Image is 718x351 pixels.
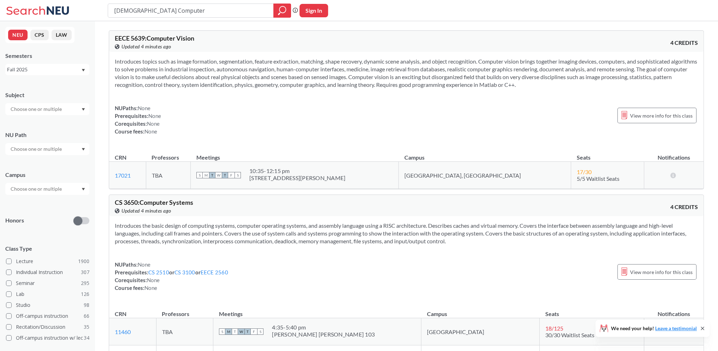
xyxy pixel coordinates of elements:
div: Campus [5,171,89,179]
span: 98 [84,301,89,309]
th: Campus [399,147,571,162]
svg: Dropdown arrow [82,148,85,151]
th: Notifications [644,303,703,318]
span: 1900 [78,257,89,265]
td: [GEOGRAPHIC_DATA] [421,318,540,345]
a: 11460 [115,328,131,335]
th: Seats [571,147,644,162]
span: View more info for this class [630,268,693,276]
label: Lab [6,290,89,299]
div: Fall 2025 [7,66,81,73]
span: W [215,172,222,178]
a: 17021 [115,172,131,179]
th: Meetings [191,147,399,162]
div: Subject [5,91,89,99]
span: T [244,328,251,335]
span: 66 [84,312,89,320]
span: 295 [81,279,89,287]
svg: Dropdown arrow [82,108,85,111]
span: View more info for this class [630,111,693,120]
td: [GEOGRAPHIC_DATA], [GEOGRAPHIC_DATA] [399,162,571,189]
div: Dropdown arrow [5,103,89,115]
label: Individual Instruction [6,268,89,277]
a: Leave a testimonial [655,325,697,331]
span: M [225,328,232,335]
a: CS 3100 [174,269,195,275]
label: Lecture [6,257,89,266]
div: CRN [115,154,126,161]
span: 18 / 125 [545,325,563,332]
svg: Dropdown arrow [82,69,85,72]
div: 10:35 - 12:15 pm [249,167,345,174]
span: EECE 5639 : Computer Vision [115,34,194,42]
th: Notifications [644,147,704,162]
th: Campus [421,303,540,318]
span: None [144,128,157,135]
span: None [138,105,150,111]
span: 35 [84,323,89,331]
input: Choose one or multiple [7,145,66,153]
td: TBA [156,318,213,345]
span: 30/30 Waitlist Seats [545,332,594,338]
section: Introduces the basic design of computing systems, computer operating systems, and assembly langua... [115,222,698,245]
label: Off-campus instruction [6,311,89,321]
span: F [251,328,257,335]
span: None [147,277,160,283]
span: 126 [81,290,89,298]
span: S [196,172,203,178]
label: Studio [6,301,89,310]
span: T [222,172,228,178]
span: 4 CREDITS [670,39,698,47]
span: None [144,285,157,291]
th: Meetings [213,303,421,318]
span: T [209,172,215,178]
div: Dropdown arrow [5,143,89,155]
p: Honors [5,216,24,225]
button: CPS [30,30,49,40]
span: 307 [81,268,89,276]
svg: magnifying glass [278,6,286,16]
td: TBA [146,162,190,189]
span: We need your help! [611,326,697,331]
span: S [257,328,263,335]
div: NUPaths: Prerequisites: or or Corequisites: Course fees: [115,261,228,292]
span: Updated 4 minutes ago [121,207,171,215]
span: S [219,328,225,335]
span: 4 CREDITS [670,203,698,211]
span: W [238,328,244,335]
div: 4:35 - 5:40 pm [272,324,375,331]
section: Introduces topics such as image formation, segmentation, feature extraction, matching, shape reco... [115,58,698,89]
th: Professors [156,303,213,318]
input: Class, professor, course number, "phrase" [113,5,268,17]
div: [STREET_ADDRESS][PERSON_NAME] [249,174,345,182]
div: [PERSON_NAME] [PERSON_NAME] 103 [272,331,375,338]
label: Off-campus instruction w/ lec [6,333,89,343]
div: NU Path [5,131,89,139]
span: CS 3650 : Computer Systems [115,198,193,206]
button: LAW [52,30,72,40]
span: None [148,113,161,119]
span: None [147,120,160,127]
button: Sign In [299,4,328,17]
span: Updated 4 minutes ago [121,43,171,50]
span: S [235,172,241,178]
th: Seats [540,303,644,318]
div: magnifying glass [273,4,291,18]
th: Professors [146,147,190,162]
span: 34 [84,334,89,342]
div: Dropdown arrow [5,183,89,195]
div: Semesters [5,52,89,60]
div: Fall 2025Dropdown arrow [5,64,89,75]
span: F [228,172,235,178]
span: Class Type [5,245,89,252]
label: Seminar [6,279,89,288]
input: Choose one or multiple [7,105,66,113]
span: 5/5 Waitlist Seats [577,175,619,182]
span: M [203,172,209,178]
div: CRN [115,310,126,318]
div: NUPaths: Prerequisites: Corequisites: Course fees: [115,104,161,135]
span: T [232,328,238,335]
span: 17 / 30 [577,168,592,175]
span: None [138,261,150,268]
input: Choose one or multiple [7,185,66,193]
